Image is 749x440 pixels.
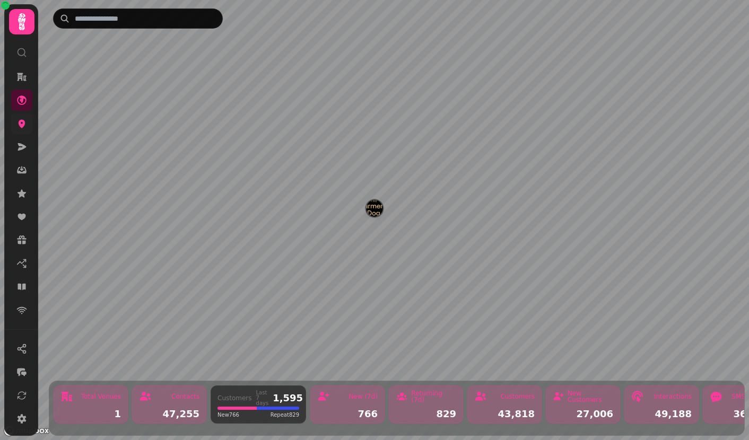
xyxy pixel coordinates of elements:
div: 49,188 [631,409,692,419]
div: 27,006 [553,409,613,419]
div: Total Venues [81,393,121,400]
div: Customers [500,393,535,400]
div: 47,255 [139,409,199,419]
div: Map marker [366,200,383,220]
a: Mapbox logo [3,425,50,437]
div: Returning (7d) [411,390,456,403]
div: New (7d) [349,393,378,400]
span: New 766 [217,411,239,419]
div: 43,818 [474,409,535,419]
div: Interactions [654,393,692,400]
div: 829 [396,409,456,419]
div: 766 [317,409,378,419]
div: Last 7 days [256,390,269,406]
div: 1,595 [273,393,303,403]
button: The Farmers Dog [366,200,383,217]
div: Customers [217,395,252,401]
span: Repeat 829 [271,411,299,419]
div: 1 [60,409,121,419]
div: New Customers [568,390,613,403]
div: Contacts [171,393,199,400]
